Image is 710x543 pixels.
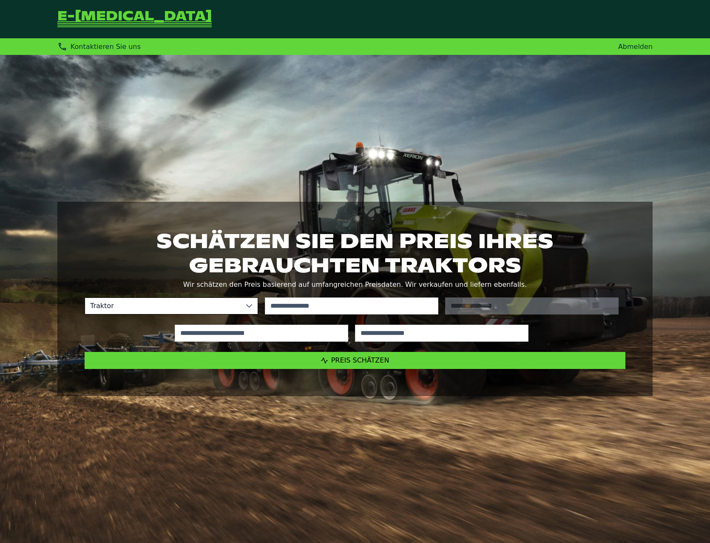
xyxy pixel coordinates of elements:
h1: Schätzen Sie den Preis Ihres gebrauchten Traktors [85,229,625,277]
div: Kontaktieren Sie uns [57,42,141,51]
button: Preis schätzen [85,352,625,369]
a: Abmelden [618,43,653,51]
span: Traktor [85,298,241,314]
span: Preis schätzen [331,356,389,364]
a: Zurück zur Startseite [57,10,212,28]
p: Wir schätzen den Preis basierend auf umfangreichen Preisdaten. Wir verkaufen und liefern ebenfalls. [85,279,625,291]
span: Kontaktieren Sie uns [71,43,141,51]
